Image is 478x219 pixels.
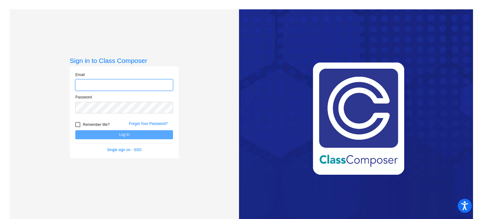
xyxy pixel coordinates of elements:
[83,121,110,128] span: Remember Me?
[75,130,173,139] button: Log In
[70,57,179,64] h3: Sign in to Class Composer
[129,121,168,126] a: Forgot Your Password?
[75,72,85,78] label: Email
[75,94,92,100] label: Password
[107,148,142,152] a: Single sign on - SSO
